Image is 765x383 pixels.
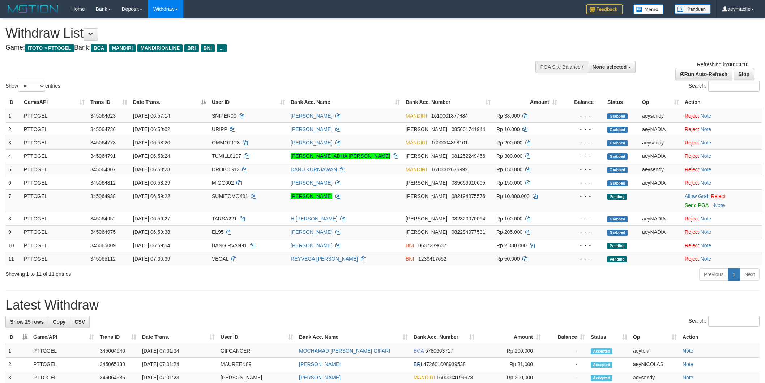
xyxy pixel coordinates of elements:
[682,149,762,163] td: ·
[682,189,762,212] td: ·
[21,96,87,109] th: Game/API: activate to sort column ascending
[639,225,682,239] td: aeyNADIA
[685,202,708,208] a: Send PGA
[5,358,30,371] td: 2
[452,229,485,235] span: Copy 082284077531 to clipboard
[493,96,560,109] th: Amount: activate to sort column ascending
[607,113,628,119] span: Grabbed
[496,180,522,186] span: Rp 150.000
[607,243,627,249] span: Pending
[701,243,711,248] a: Note
[701,153,711,159] a: Note
[452,180,485,186] span: Copy 085669910605 to clipboard
[403,96,493,109] th: Bank Acc. Number: activate to sort column ascending
[406,140,427,146] span: MANDIRI
[48,316,70,328] a: Copy
[299,348,390,354] a: MOCHAMAD [PERSON_NAME] GIFARI
[201,44,215,52] span: BNI
[414,361,422,367] span: BRI
[535,61,587,73] div: PGA Site Balance /
[291,243,332,248] a: [PERSON_NAME]
[296,331,411,344] th: Bank Acc. Name: activate to sort column ascending
[74,319,85,325] span: CSV
[5,268,313,278] div: Showing 1 to 11 of 11 entries
[682,122,762,136] td: ·
[689,81,760,92] label: Search:
[639,136,682,149] td: aeysendy
[184,44,198,52] span: BRI
[5,252,21,265] td: 11
[406,193,447,199] span: [PERSON_NAME]
[133,113,170,119] span: [DATE] 06:57:14
[563,255,602,262] div: - - -
[212,193,248,199] span: SUMITOMO401
[5,44,503,51] h4: Game: Bank:
[682,225,762,239] td: ·
[90,193,116,199] span: 345064938
[411,331,477,344] th: Bank Acc. Number: activate to sort column ascending
[212,167,239,172] span: DROBOS12
[21,225,87,239] td: PTTOGEL
[5,331,30,344] th: ID: activate to sort column descending
[563,152,602,160] div: - - -
[496,216,522,222] span: Rp 100.000
[452,153,485,159] span: Copy 081252249456 to clipboard
[90,229,116,235] span: 345064975
[109,44,136,52] span: MANDIRI
[682,163,762,176] td: ·
[97,358,139,371] td: 345065130
[90,126,116,132] span: 345064736
[697,62,748,67] span: Refreshing in:
[607,140,628,146] span: Grabbed
[212,153,241,159] span: TUMILL0107
[560,96,604,109] th: Balance
[682,96,762,109] th: Action
[5,344,30,358] td: 1
[477,358,544,371] td: Rp 31,000
[563,112,602,119] div: - - -
[21,163,87,176] td: PTTOGEL
[30,331,97,344] th: Game/API: activate to sort column ascending
[607,167,628,173] span: Grabbed
[133,140,170,146] span: [DATE] 06:58:20
[496,126,520,132] span: Rp 10.000
[5,136,21,149] td: 3
[212,126,227,132] span: URIPP
[496,229,522,235] span: Rp 205.000
[563,228,602,236] div: - - -
[133,180,170,186] span: [DATE] 06:58:29
[685,256,699,262] a: Reject
[21,176,87,189] td: PTTOGEL
[90,216,116,222] span: 345064952
[291,180,332,186] a: [PERSON_NAME]
[291,126,332,132] a: [PERSON_NAME]
[5,163,21,176] td: 5
[588,331,630,344] th: Status: activate to sort column ascending
[97,331,139,344] th: Trans ID: activate to sort column ascending
[97,344,139,358] td: 345064940
[639,176,682,189] td: aeyNADIA
[299,361,341,367] a: [PERSON_NAME]
[425,348,453,354] span: Copy 5780663717 to clipboard
[414,348,424,354] span: BCA
[21,136,87,149] td: PTTOGEL
[544,358,588,371] td: -
[639,109,682,123] td: aeysendy
[682,212,762,225] td: ·
[406,153,447,159] span: [PERSON_NAME]
[607,194,627,200] span: Pending
[563,193,602,200] div: - - -
[21,122,87,136] td: PTTOGEL
[212,140,240,146] span: OMMOT123
[90,180,116,186] span: 345064812
[477,344,544,358] td: Rp 100,000
[291,113,332,119] a: [PERSON_NAME]
[604,96,639,109] th: Status
[406,216,447,222] span: [PERSON_NAME]
[711,193,725,199] a: Reject
[70,316,90,328] a: CSV
[591,362,612,368] span: Accepted
[607,153,628,160] span: Grabbed
[701,256,711,262] a: Note
[406,180,447,186] span: [PERSON_NAME]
